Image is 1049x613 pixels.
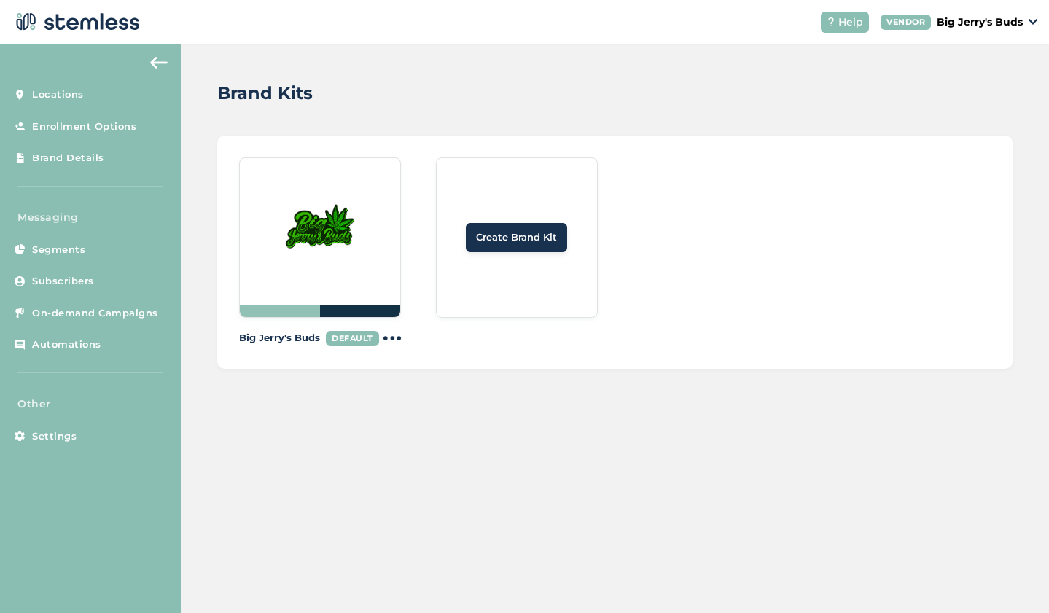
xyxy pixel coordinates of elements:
img: icon-arrow-back-accent-c549486e.svg [150,57,168,69]
h3: Big Jerry's Buds [239,331,320,345]
img: Brand Logo [285,197,355,267]
span: Segments [32,243,85,257]
span: Locations [32,87,84,102]
div: VENDOR [881,15,931,30]
span: Subscribers [32,274,94,289]
h2: Brand Kits [217,80,313,106]
p: Big Jerry's Buds [937,15,1023,30]
span: Brand Details [32,151,104,165]
button: Create Brand Kit [466,223,567,252]
img: icon-dots-c339c240.svg [383,329,401,347]
iframe: Chat Widget [976,543,1049,613]
span: Settings [32,429,77,444]
span: Automations [32,337,101,352]
img: icon-help-white-03924b79.svg [827,17,835,26]
span: Enrollment Options [32,120,136,134]
img: logo-dark-0685b13c.svg [12,7,140,36]
span: Help [838,15,863,30]
div: DEFAULT [326,331,379,346]
span: On-demand Campaigns [32,306,158,321]
img: icon_down-arrow-small-66adaf34.svg [1029,19,1037,25]
span: Create Brand Kit [476,230,557,245]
